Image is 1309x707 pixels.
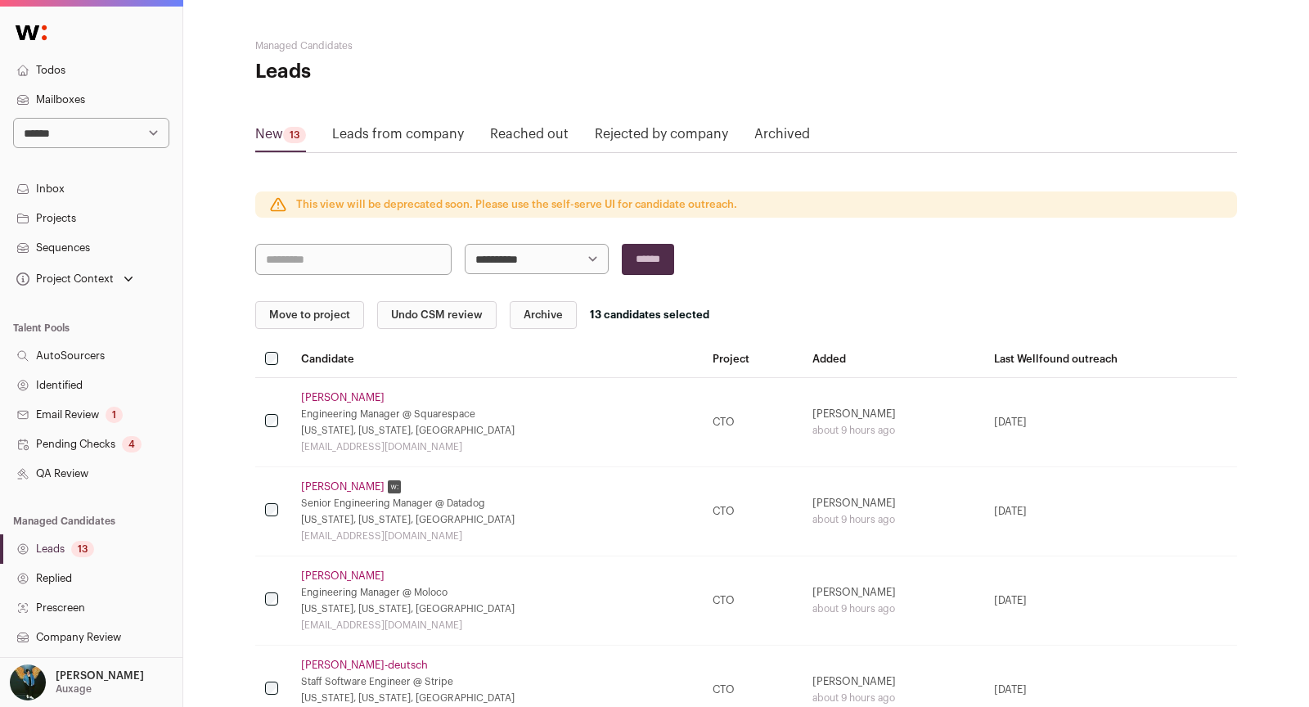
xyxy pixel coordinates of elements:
h1: Leads [255,59,583,85]
div: 13 [283,127,306,143]
div: [US_STATE], [US_STATE], [GEOGRAPHIC_DATA] [301,602,693,615]
div: 13 candidates selected [590,308,709,322]
td: [PERSON_NAME] [803,377,984,466]
a: [PERSON_NAME] [301,480,385,493]
td: CTO [703,556,803,645]
td: [PERSON_NAME] [803,466,984,556]
img: 12031951-medium_jpg [10,664,46,700]
button: Move to project [255,301,364,329]
div: [EMAIL_ADDRESS][DOMAIN_NAME] [301,440,693,453]
td: CTO [703,466,803,556]
div: [EMAIL_ADDRESS][DOMAIN_NAME] [301,529,693,543]
a: New [255,124,306,151]
div: Senior Engineering Manager @ Datadog [301,497,693,510]
div: [US_STATE], [US_STATE], [GEOGRAPHIC_DATA] [301,513,693,526]
div: Engineering Manager @ Moloco [301,586,693,599]
a: [PERSON_NAME] [301,570,385,583]
p: This view will be deprecated soon. Please use the self-serve UI for candidate outreach. [296,198,737,211]
div: [EMAIL_ADDRESS][DOMAIN_NAME] [301,619,693,632]
div: 4 [122,436,142,453]
div: about 9 hours ago [812,602,974,615]
a: Rejected by company [595,124,728,151]
th: Last Wellfound outreach [984,342,1237,377]
th: Candidate [291,342,703,377]
button: Archive [510,301,577,329]
p: Auxage [56,682,92,696]
div: about 9 hours ago [812,513,974,526]
button: Open dropdown [13,268,137,290]
a: Archived [754,124,810,151]
div: Project Context [13,272,114,286]
div: 1 [106,407,123,423]
a: [PERSON_NAME] [301,391,385,404]
td: [DATE] [984,377,1237,466]
h2: Managed Candidates [255,39,583,52]
a: Leads from company [332,124,464,151]
a: Reached out [490,124,569,151]
div: [US_STATE], [US_STATE], [GEOGRAPHIC_DATA] [301,424,693,437]
div: Staff Software Engineer @ Stripe [301,675,693,688]
a: [PERSON_NAME]-deutsch [301,659,428,672]
button: Undo CSM review [377,301,497,329]
div: [US_STATE], [US_STATE], [GEOGRAPHIC_DATA] [301,691,693,705]
th: Added [803,342,984,377]
img: Wellfound [7,16,56,49]
td: [DATE] [984,556,1237,645]
td: [DATE] [984,466,1237,556]
div: about 9 hours ago [812,691,974,705]
th: Project [703,342,803,377]
div: about 9 hours ago [812,424,974,437]
button: Open dropdown [7,664,147,700]
div: Engineering Manager @ Squarespace [301,408,693,421]
td: [PERSON_NAME] [803,556,984,645]
td: CTO [703,377,803,466]
div: 13 [71,541,94,557]
p: [PERSON_NAME] [56,669,144,682]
